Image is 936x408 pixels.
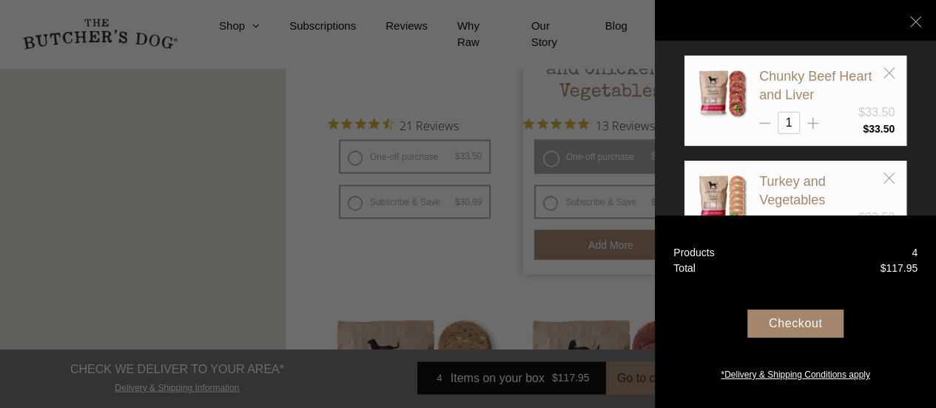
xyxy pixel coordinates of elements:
[759,174,825,207] a: Turkey and Vegetables
[673,261,696,276] div: Total
[673,245,714,261] div: Products
[863,123,895,135] bdi: 33.50
[863,123,869,135] span: $
[747,310,844,338] div: Checkout
[655,215,936,408] a: Products 4 Total $117.95 Checkout
[759,69,872,102] a: Chunky Beef Heart and Liver
[880,262,918,274] bdi: 117.95
[696,67,748,119] img: Chunky Beef Heart and Liver
[696,173,748,224] img: Turkey and Vegetables
[858,104,895,121] div: $33.50
[912,245,918,261] div: 4
[880,262,886,274] span: $
[858,209,895,227] div: $32.50
[655,364,936,381] a: *Delivery & Shipping Conditions apply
